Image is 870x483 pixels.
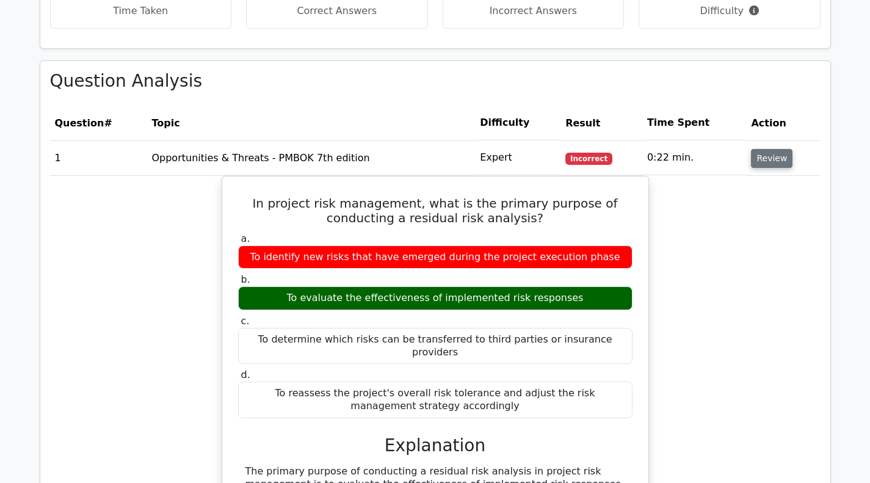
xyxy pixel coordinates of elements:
td: 0:22 min. [642,140,747,175]
th: # [50,106,147,140]
span: c. [241,315,250,327]
h3: Explanation [245,435,625,456]
p: Incorrect Answers [453,4,614,18]
td: Opportunities & Threats - PMBOK 7th edition [147,140,475,175]
p: Difficulty [649,4,810,18]
div: To identify new risks that have emerged during the project execution phase [238,245,633,269]
span: b. [241,274,250,285]
th: Difficulty [475,106,560,140]
th: Topic [147,106,475,140]
div: To reassess the project's overall risk tolerance and adjust the risk management strategy accordingly [238,382,633,418]
td: Expert [475,140,560,175]
h5: In project risk management, what is the primary purpose of conducting a residual risk analysis? [237,196,634,225]
th: Time Spent [642,106,747,140]
h3: Question Analysis [50,71,821,92]
div: To evaluate the effectiveness of implemented risk responses [238,286,633,310]
p: Time Taken [60,4,222,18]
span: Incorrect [565,153,612,165]
th: Result [560,106,642,140]
div: To determine which risks can be transferred to third parties or insurance providers [238,328,633,365]
span: Question [55,117,104,129]
span: d. [241,369,250,380]
span: a. [241,233,250,244]
button: Review [751,149,792,168]
th: Action [746,106,820,140]
p: Correct Answers [256,4,418,18]
td: 1 [50,140,147,175]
